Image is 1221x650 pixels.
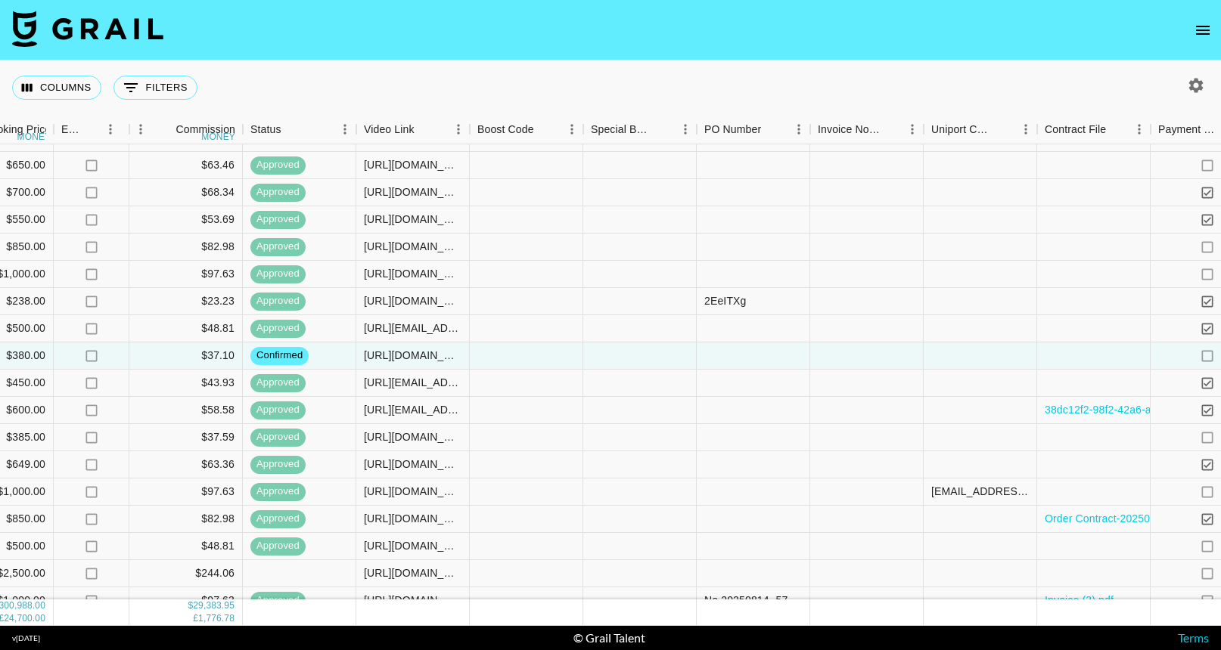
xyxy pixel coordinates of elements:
[415,119,436,140] button: Sort
[1045,593,1114,608] a: Invoice (3).pdf
[931,115,993,144] div: Uniport Contact Email
[129,397,243,424] div: $58.58
[54,115,129,144] div: Expenses: Remove Commission?
[1014,118,1037,141] button: Menu
[356,115,470,144] div: Video Link
[61,115,82,144] div: Expenses: Remove Commission?
[697,115,810,144] div: PO Number
[129,560,243,587] div: $244.06
[129,342,243,370] div: $37.10
[250,376,306,390] span: approved
[704,593,802,608] div: No.20250814- 573411
[477,115,534,144] div: Boost Code
[364,511,461,526] div: https://www.tiktok.com/@urbaewinnie/video/7533572926617029911?lang=fr
[761,119,782,140] button: Sort
[250,212,306,227] span: approved
[129,179,243,206] div: $68.34
[364,348,461,363] div: https://www.tiktok.com/@urbaewinnie/video/7539712208100412694?lang=fr
[364,239,461,254] div: https://www.tiktok.com/@naarjesse/video/7534424660205718806?_t=ZN-8yZkQWqIwfG&_r=1
[129,261,243,288] div: $97.63
[12,11,163,47] img: Grail Talent
[129,234,243,261] div: $82.98
[12,633,40,643] div: v [DATE]
[447,118,470,141] button: Menu
[250,593,306,608] span: approved
[129,370,243,397] div: $43.93
[250,294,306,308] span: approved
[704,115,761,144] div: PO Number
[250,240,306,254] span: approved
[1188,15,1218,45] button: open drawer
[364,293,461,308] div: https://www.tiktok.com/@swiftmarket_/video/7533299793565584662
[201,132,235,141] div: money
[364,157,461,172] div: https://www.tiktok.com/@aliradfordd/video/7537772083330174230?_r=1&_t=ZN-8yp5Q7JP3Mk
[129,315,243,342] div: $48.81
[591,115,653,144] div: Special Booking Type
[674,118,697,141] button: Menu
[198,612,235,625] div: 1,776.78
[364,266,461,281] div: https://www.tiktok.com/@naarjesse/video/7537714835635670294?_r=1&_t=ZN-8yoob2wCLlW
[129,478,243,506] div: $97.63
[113,76,197,100] button: Show filters
[1178,630,1209,645] a: Terms
[788,118,810,141] button: Menu
[250,185,306,200] span: approved
[880,119,901,140] button: Sort
[250,484,306,499] span: approved
[364,184,461,200] div: https://www.tiktok.com/@jungsanx/video/7533342784493784342?_r=1&_t=ZN-8yUn5iCNJIc
[129,118,152,141] button: Menu
[193,612,198,625] div: £
[281,119,303,140] button: Sort
[250,115,281,144] div: Status
[931,484,1029,499] div: umgcreators@cobrand.com
[129,288,243,315] div: $23.23
[1037,115,1151,144] div: Contract File
[82,119,104,140] button: Sort
[12,76,101,100] button: Select columns
[583,115,697,144] div: Special Booking Type
[1158,115,1217,144] div: Payment Sent
[653,119,674,140] button: Sort
[1128,118,1151,141] button: Menu
[364,402,461,417] div: https://www.tiktok.com/@maryamshai.kh/video/7535935964103871757?_t=ZT-8ygfVoSws1n&_r=1
[364,538,461,553] div: https://www.tiktok.com/@sagethomass/video/7538471764918127927?_t=ZT-8ysIXK2gXb3&_r=1
[250,348,309,363] span: confirmed
[250,457,306,472] span: approved
[99,118,122,141] button: Menu
[250,430,306,444] span: approved
[188,599,193,612] div: $
[364,115,415,144] div: Video Link
[470,115,583,144] div: Boost Code
[129,587,243,614] div: $97.63
[250,158,306,172] span: approved
[364,212,461,227] div: https://www.tiktok.com/@peaksons/video/7536325848274603286?_r=1&_t=ZN-8yiU8uTHIMo
[193,599,235,612] div: 29,383.95
[250,512,306,526] span: approved
[534,119,555,140] button: Sort
[901,118,924,141] button: Menu
[129,506,243,533] div: $82.98
[17,132,51,141] div: money
[573,630,645,645] div: © Grail Talent
[243,115,356,144] div: Status
[810,115,924,144] div: Invoice Notes
[364,429,461,444] div: https://www.tiktok.com/@itslianna.s/video/7535257763891383574
[129,424,243,451] div: $37.59
[561,118,583,141] button: Menu
[993,119,1014,140] button: Sort
[250,403,306,417] span: approved
[250,267,306,281] span: approved
[364,457,461,472] div: https://www.tiktok.com/@trisytre/video/7536667453850471736?_r=1&_t=ZS-8yk1CRvhxup
[364,593,461,608] div: https://www.tiktok.com/@itslianna.s/video/7537740692265651478?_r=1&_t=ZN-8yowfPmNfbK
[1045,115,1106,144] div: Contract File
[250,539,306,553] span: approved
[250,321,306,336] span: approved
[1106,119,1127,140] button: Sort
[129,206,243,234] div: $53.69
[176,115,235,144] div: Commission
[129,152,243,179] div: $63.46
[364,484,461,499] div: https://www.instagram.com/reel/DNI8eABS5VU/
[1045,511,1186,526] a: Order Contract-20250626.pdf
[704,293,747,308] div: 2EeITXg
[154,119,176,140] button: Sort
